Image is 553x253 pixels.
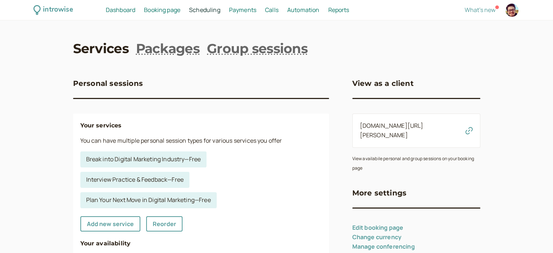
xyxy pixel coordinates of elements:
a: introwise [33,4,73,16]
a: Add new service [80,216,140,232]
iframe: Chat Widget [517,218,553,253]
a: Reorder [146,216,183,232]
a: Plan Your Next Move in Digital Marketing—Free [80,192,217,208]
a: Dashboard [106,5,135,15]
a: Scheduling [189,5,220,15]
h4: Your services [80,121,322,130]
a: Payments [229,5,256,15]
a: Break into Digital Marketing Industry—Free [80,151,207,167]
span: Dashboard [106,6,135,14]
a: Group sessions [207,39,308,58]
a: Packages [136,39,200,58]
h3: Personal sessions [73,78,143,89]
h3: View as a client [352,78,414,89]
p: You can have multiple personal session types for various services you offer [80,136,322,146]
span: Payments [229,6,256,14]
div: introwise [43,4,73,16]
a: [DOMAIN_NAME][URL][PERSON_NAME] [360,122,424,139]
span: Booking page [144,6,180,14]
a: Account [504,3,520,18]
a: Reports [328,5,349,15]
a: Calls [265,5,278,15]
a: Booking page [144,5,180,15]
span: Calls [265,6,278,14]
span: Reports [328,6,349,14]
a: Automation [287,5,320,15]
span: Automation [287,6,320,14]
button: What's new [465,7,496,13]
a: Change currency [352,233,401,241]
h3: More settings [352,187,407,199]
span: Scheduling [189,6,220,14]
a: Manage conferencing [352,242,415,250]
a: Interview Practice & Feedback—Free [80,172,189,188]
h4: Your availability [80,239,322,248]
span: What's new [465,6,496,14]
a: Services [73,39,129,58]
a: Edit booking page [352,224,404,232]
small: View availabile personal and group sessions on your booking page [352,155,474,171]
